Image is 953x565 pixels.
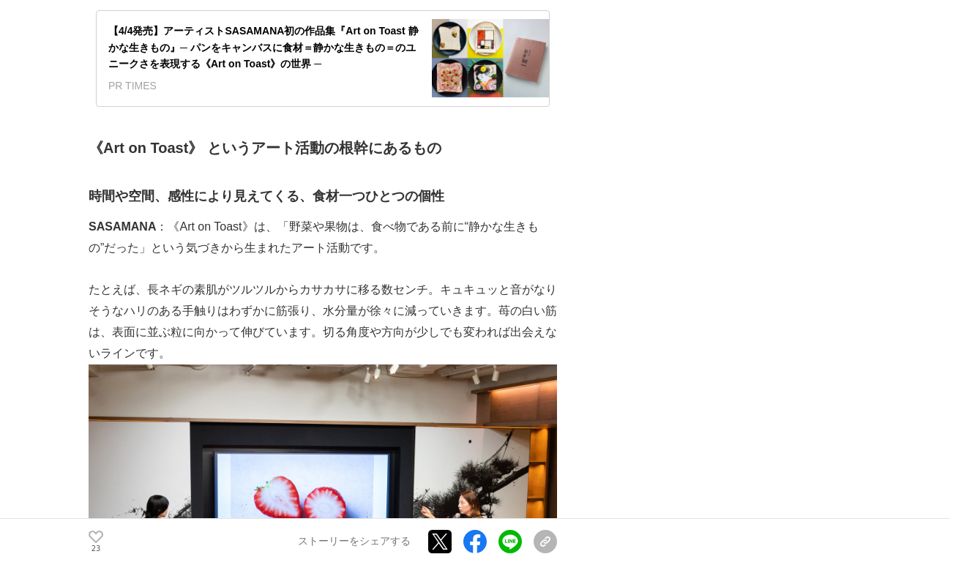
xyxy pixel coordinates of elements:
a: 【4/4発売】アーティストSASAMANA初の作品集『Art on Toast 静かな生きもの』─ パンをキャンバスに食材＝静かな生きもの＝のユニークさを表現する《Art on Toast》の世... [96,10,550,107]
p: ：《Art on Toast》は、「野菜や果物は、食べ物である前に“静かな生きもの”だった」という気づきから生まれたアート活動です。 [89,217,557,259]
h3: 時間や空間、感性により見えてくる、食材一つひとつの個性 [89,186,557,207]
h2: 《Art on Toast》 というアート活動の根幹にあるもの [89,136,557,160]
p: 23 [89,545,103,553]
p: たとえば、長ネギの素肌がツルツルからカサカサに移る数センチ。キュキュッと音がなりそうなハリのある手触りはわずかに筋張り、水分量が徐々に減っていきます。苺の白い筋は、表面に並ぶ粒に向かって伸びてい... [89,280,557,364]
strong: SASAMANA [89,220,156,233]
div: 【4/4発売】アーティストSASAMANA初の作品集『Art on Toast 静かな生きもの』─ パンをキャンバスに食材＝静かな生きもの＝のユニークさを表現する《Art on Toast》の世界 ─ [108,23,420,72]
p: ストーリーをシェアする [298,536,411,549]
div: PR TIMES [108,78,420,94]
